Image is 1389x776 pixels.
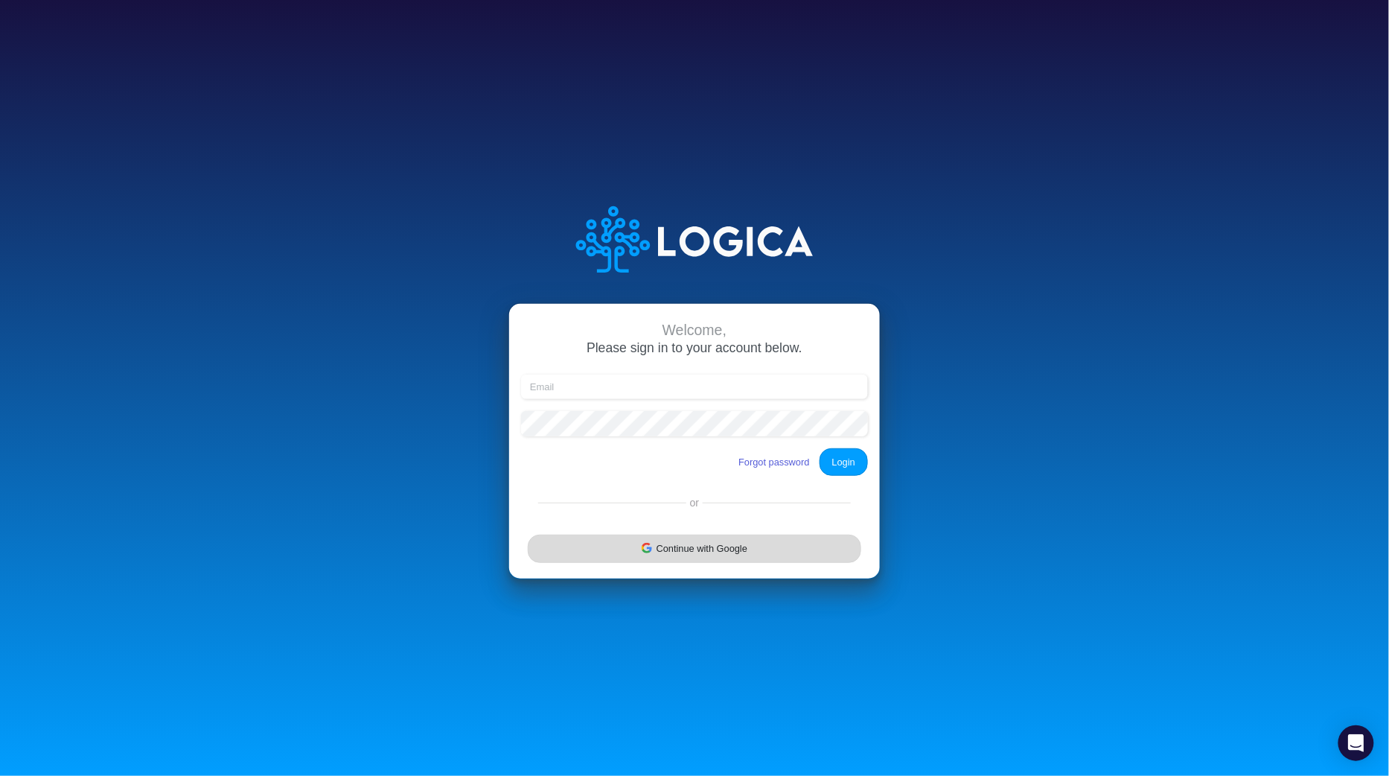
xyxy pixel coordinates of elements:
[521,322,868,339] div: Welcome,
[817,448,868,476] button: Login
[528,535,861,562] button: Continue with Google
[720,450,817,474] button: Forgot password
[580,340,809,355] span: Please sign in to your account below.
[521,375,868,400] input: Email
[1338,725,1374,761] div: Open Intercom Messenger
